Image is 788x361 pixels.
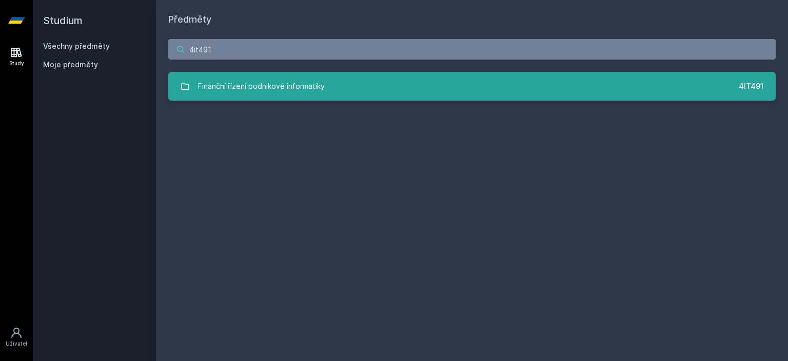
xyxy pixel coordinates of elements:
[168,72,776,101] a: Finanční řízení podnikové informatiky 4IT491
[43,60,98,70] span: Moje předměty
[198,76,325,97] div: Finanční řízení podnikové informatiky
[2,41,31,72] a: Study
[739,81,763,91] div: 4IT491
[6,340,27,348] div: Uživatel
[2,321,31,353] a: Uživatel
[168,39,776,60] input: Název nebo ident předmětu…
[9,60,24,67] div: Study
[168,12,776,27] h1: Předměty
[43,42,110,50] a: Všechny předměty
